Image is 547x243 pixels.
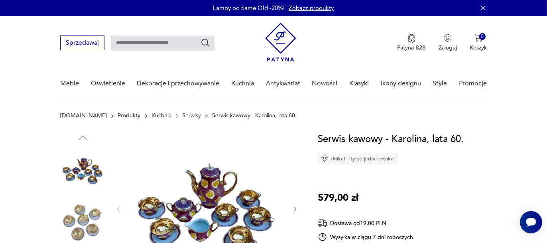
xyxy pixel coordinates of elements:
[444,34,452,42] img: Ikonka użytkownika
[91,68,125,99] a: Oświetlenie
[60,113,107,119] a: [DOMAIN_NAME]
[520,211,542,233] iframe: Smartsupp widget button
[318,190,358,205] p: 579,00 zł
[470,34,487,51] button: 0Koszyk
[381,68,421,99] a: Ikony designu
[60,41,104,46] a: Sprzedawaj
[231,68,254,99] a: Kuchnia
[459,68,487,99] a: Promocje
[433,68,447,99] a: Style
[60,36,104,50] button: Sprzedawaj
[439,34,457,51] button: Zaloguj
[60,68,79,99] a: Meble
[318,232,413,242] div: Wysyłka w ciągu 7 dni roboczych
[213,4,285,12] p: Lampy od Same Old -20%!
[349,68,369,99] a: Klasyki
[212,113,297,119] p: Serwis kawowy - Karolina, lata 60.
[479,33,486,40] div: 0
[318,218,327,228] img: Ikona dostawy
[118,113,140,119] a: Produkty
[318,132,464,147] h1: Serwis kawowy - Karolina, lata 60.
[397,34,426,51] a: Ikona medaluPatyna B2B
[137,68,219,99] a: Dekoracje i przechowywanie
[407,34,415,43] img: Ikona medalu
[289,4,334,12] a: Zobacz produkty
[182,113,201,119] a: Serwisy
[265,23,296,61] img: Patyna - sklep z meblami i dekoracjami vintage
[321,155,328,162] img: Ikona diamentu
[201,38,210,47] button: Szukaj
[318,153,398,165] div: Unikat - tylko jedna sztuka!
[266,68,300,99] a: Antykwariat
[439,44,457,51] p: Zaloguj
[397,34,426,51] button: Patyna B2B
[470,44,487,51] p: Koszyk
[318,218,413,228] div: Dostawa od 19,00 PLN
[474,34,482,42] img: Ikona koszyka
[60,148,106,193] img: Zdjęcie produktu Serwis kawowy - Karolina, lata 60.
[397,44,426,51] p: Patyna B2B
[312,68,337,99] a: Nowości
[152,113,171,119] a: Kuchnia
